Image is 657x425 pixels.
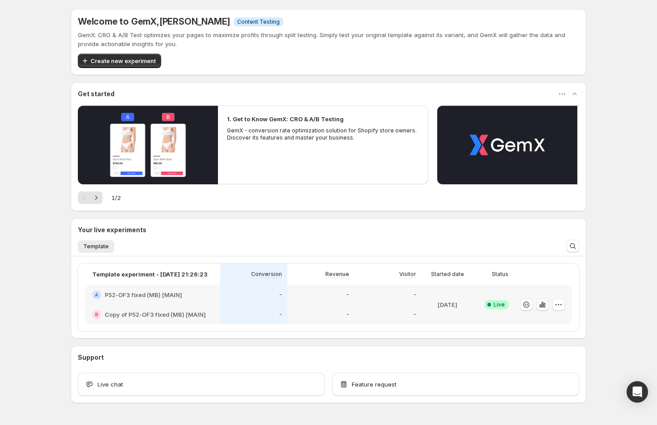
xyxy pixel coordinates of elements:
[431,271,464,278] p: Started date
[627,381,648,403] div: Open Intercom Messenger
[92,270,207,279] p: Template experiment - [DATE] 21:26:23
[325,271,349,278] p: Revenue
[227,115,344,123] h2: 1. Get to Know GemX: CRO & A/B Testing
[279,311,282,318] p: -
[227,127,419,141] p: GemX - conversion rate optimization solution for Shopify store owners. Discover its features and ...
[105,290,182,299] h2: P52-OF3 fixed (MB) [MAIN]
[346,291,349,298] p: -
[237,18,280,25] span: Content Testing
[78,54,161,68] button: Create new experiment
[78,191,102,204] nav: Pagination
[346,311,349,318] p: -
[78,30,579,48] p: GemX: CRO & A/B Test optimizes your pages to maximize profits through split testing. Simply test ...
[279,291,282,298] p: -
[438,300,457,309] p: [DATE]
[78,89,115,98] h3: Get started
[414,291,416,298] p: -
[83,243,109,250] span: Template
[95,292,98,297] h2: A
[78,225,146,234] h3: Your live experiments
[105,310,206,319] h2: Copy of P52-OF3 fixed (MB) [MAIN]
[494,301,505,308] span: Live
[78,16,230,27] h5: Welcome to GemX
[251,271,282,278] p: Conversion
[90,56,156,65] span: Create new experiment
[399,271,416,278] p: Visitor
[157,16,230,27] span: , [PERSON_NAME]
[567,240,579,252] button: Search and filter results
[78,353,104,362] h3: Support
[414,311,416,318] p: -
[437,106,577,184] button: Play video
[111,193,121,202] span: 1 / 2
[90,191,102,204] button: Next
[98,380,123,389] span: Live chat
[492,271,508,278] p: Status
[95,312,98,317] h2: B
[78,106,218,184] button: Play video
[352,380,397,389] span: Feature request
